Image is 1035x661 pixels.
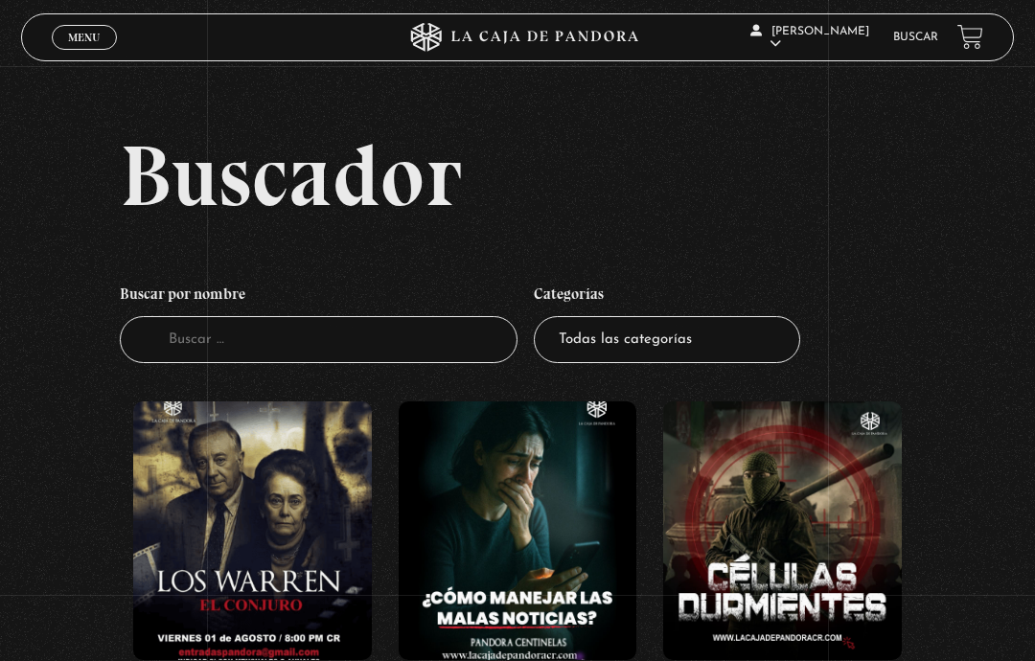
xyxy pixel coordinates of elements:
[120,132,1014,218] h2: Buscador
[957,24,983,50] a: View your shopping cart
[120,276,517,316] h4: Buscar por nombre
[62,48,107,61] span: Cerrar
[68,32,100,43] span: Menu
[534,276,800,316] h4: Categorías
[893,32,938,43] a: Buscar
[750,26,869,50] span: [PERSON_NAME]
